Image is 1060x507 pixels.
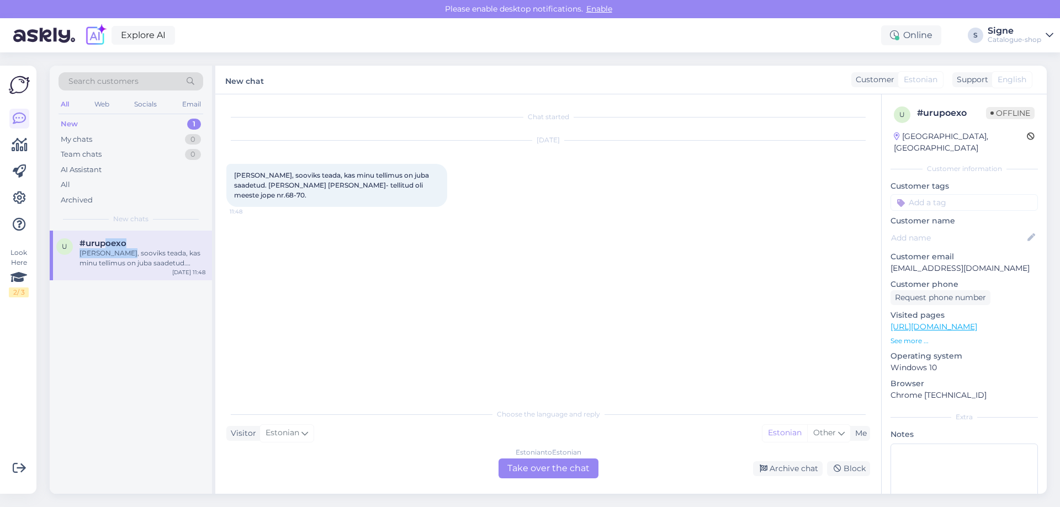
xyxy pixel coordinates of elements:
p: Customer email [891,251,1038,263]
div: 2 / 3 [9,287,29,297]
label: New chat [225,72,264,87]
span: New chats [113,214,149,224]
div: Web [92,97,112,111]
span: u [899,110,905,119]
div: Request phone number [891,290,990,305]
div: Estonian [762,425,807,441]
span: Offline [986,107,1035,119]
a: [URL][DOMAIN_NAME] [891,322,977,332]
div: 1 [187,119,201,130]
div: Take over the chat [499,458,598,478]
p: Notes [891,429,1038,440]
p: See more ... [891,336,1038,346]
div: Estonian to Estonian [516,447,581,457]
div: Customer information [891,164,1038,174]
span: English [998,74,1026,86]
div: New [61,119,78,130]
div: [DATE] 11:48 [172,268,205,276]
span: Estonian [266,427,299,439]
p: Customer phone [891,279,1038,290]
p: Operating system [891,350,1038,362]
span: Estonian [904,74,937,86]
span: Search customers [68,76,139,87]
img: Askly Logo [9,74,30,95]
div: AI Assistant [61,164,102,175]
input: Add a tag [891,194,1038,211]
p: Chrome [TECHNICAL_ID] [891,389,1038,401]
div: All [59,97,71,111]
div: Archived [61,195,93,206]
div: Me [851,428,867,439]
p: Windows 10 [891,362,1038,373]
div: # urupoexo [917,106,986,120]
div: Chat started [226,112,870,122]
span: Enable [583,4,616,14]
div: [GEOGRAPHIC_DATA], [GEOGRAPHIC_DATA] [894,131,1027,154]
div: [DATE] [226,135,870,145]
p: Customer tags [891,180,1038,192]
div: 0 [185,134,201,145]
p: Browser [891,378,1038,389]
div: Email [180,97,203,111]
a: Explore AI [112,26,175,45]
p: Customer name [891,215,1038,227]
div: All [61,179,70,190]
span: 11:48 [230,207,271,216]
p: [EMAIL_ADDRESS][DOMAIN_NAME] [891,263,1038,274]
div: Extra [891,412,1038,422]
span: u [62,242,67,250]
div: Choose the language and reply [226,409,870,419]
div: Visitor [226,428,256,439]
span: #urupoexo [79,238,126,248]
div: Block [827,461,870,476]
input: Add name [891,232,1025,244]
p: Visited pages [891,309,1038,321]
div: Socials [132,97,159,111]
div: 0 [185,149,201,160]
div: Catalogue-shop [988,35,1041,44]
div: My chats [61,134,92,145]
div: Online [881,25,941,45]
a: SigneCatalogue-shop [988,26,1053,44]
div: Team chats [61,149,102,160]
div: [PERSON_NAME], sooviks teada, kas minu tellimus on juba saadetud. [PERSON_NAME] [PERSON_NAME]- te... [79,248,205,268]
span: [PERSON_NAME], sooviks teada, kas minu tellimus on juba saadetud. [PERSON_NAME] [PERSON_NAME]- te... [234,171,431,199]
div: Archive chat [753,461,823,476]
span: Other [813,428,836,437]
div: Signe [988,26,1041,35]
div: Support [952,74,988,86]
div: Customer [851,74,894,86]
div: S [968,28,983,43]
div: Look Here [9,248,29,297]
img: explore-ai [84,24,107,47]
